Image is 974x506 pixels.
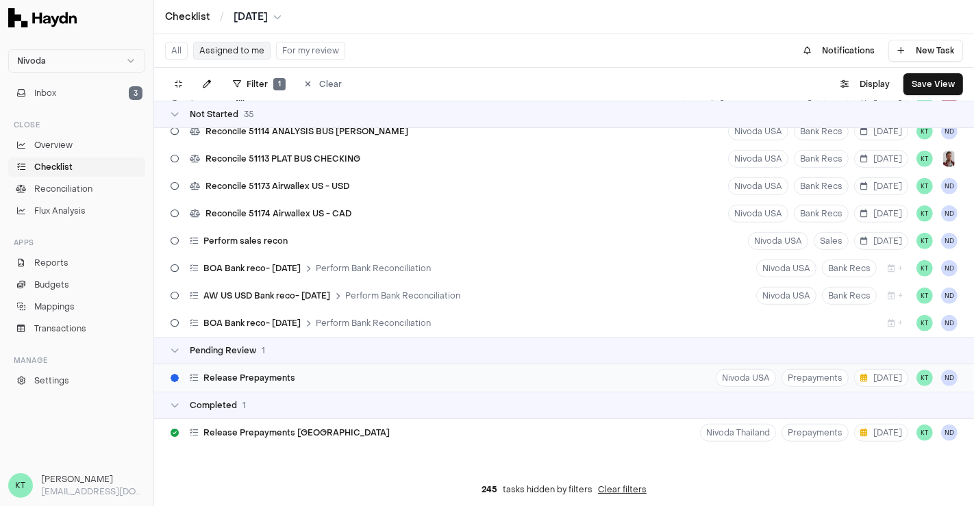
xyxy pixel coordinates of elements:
span: KT [8,473,33,498]
span: 1 [262,345,265,356]
span: Transactions [34,322,86,335]
span: [DATE] [860,153,902,164]
span: [DATE] [860,181,902,192]
span: ND [941,123,958,140]
div: Close [8,114,145,136]
p: [EMAIL_ADDRESS][DOMAIN_NAME] [41,485,145,498]
span: Not Started [190,109,238,120]
a: Reconciliation [8,179,145,199]
button: + [882,287,908,305]
span: Reports [34,257,68,269]
button: Bank Recs [822,260,877,277]
img: JP Smit [941,151,958,167]
span: Budgets [34,279,69,291]
button: KT [916,233,933,249]
a: Checklist [165,10,210,24]
span: Reconcile 51174 Airwallex US - CAD [205,208,351,219]
button: + [882,260,908,277]
button: Filter1 [225,73,294,95]
img: Haydn Logo [8,8,77,27]
button: Nivoda USA [728,123,788,140]
button: ND [941,260,958,277]
button: KT [916,260,933,277]
button: Display [832,73,898,95]
button: ND [941,178,958,194]
button: Nivoda USA [748,232,808,250]
span: Release Prepayments [GEOGRAPHIC_DATA] [203,427,390,438]
a: Overview [8,136,145,155]
span: Nivoda [17,55,46,66]
button: Clear filters [598,484,647,495]
button: [DATE] [854,369,908,387]
button: KT [916,123,933,140]
span: / [217,10,227,23]
button: Nivoda USA [756,287,816,305]
span: Checklist [34,161,73,173]
span: Reconcile 51114 ANALYSIS BUS [PERSON_NAME] [205,126,408,137]
span: KT [916,315,933,331]
button: KT [916,178,933,194]
button: [DATE] [234,10,282,24]
span: KT [916,425,933,441]
button: Bank Recs [794,123,849,140]
button: Inbox3 [8,84,145,103]
a: Checklist [8,157,145,177]
span: [DATE] [234,10,268,24]
button: Nivoda [8,49,145,73]
button: Clear [297,73,350,95]
button: ND [941,288,958,304]
span: [DATE] [860,427,902,438]
span: KT [916,205,933,222]
span: AW US USD Bank reco- [DATE] [203,290,330,301]
button: Save View [903,73,963,95]
span: BOA Bank reco- [DATE] [203,318,301,329]
button: ND [941,233,958,249]
button: [DATE] [854,123,908,140]
button: Notifications [795,40,883,62]
button: KT [916,370,933,386]
span: Perform sales recon [203,236,288,246]
span: [DATE] [860,236,902,246]
button: ND [941,425,958,441]
span: 1 [273,78,286,90]
a: Flux Analysis [8,201,145,220]
button: Bank Recs [822,287,877,305]
div: tasks hidden by filters [154,473,974,506]
span: Settings [34,375,69,387]
span: [DATE] [860,372,902,383]
button: Bank Recs [794,205,849,223]
span: BOA Bank reco- [DATE] [203,263,301,274]
button: Bank Recs [794,177,849,195]
span: [DATE] [860,126,902,137]
button: Prepayments [782,369,849,387]
span: Mappings [34,301,75,313]
span: [DATE] [860,208,902,219]
button: KT [916,288,933,304]
span: KT [916,151,933,167]
span: Inbox [34,87,56,99]
a: Settings [8,371,145,390]
button: Nivoda Thailand [700,424,776,442]
h3: [PERSON_NAME] [41,473,145,485]
span: Reconcile 51113 PLAT BUS CHECKING [205,153,360,164]
a: Reports [8,253,145,273]
span: 1 [242,400,246,411]
span: Flux Analysis [34,205,86,217]
div: Apps [8,231,145,253]
span: Overview [34,139,73,151]
span: Filter [247,79,268,90]
button: Nivoda USA [756,260,816,277]
span: Reconciliation [34,183,92,195]
button: [DATE] [854,232,908,250]
button: [DATE] [854,205,908,223]
button: For my review [276,42,345,60]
